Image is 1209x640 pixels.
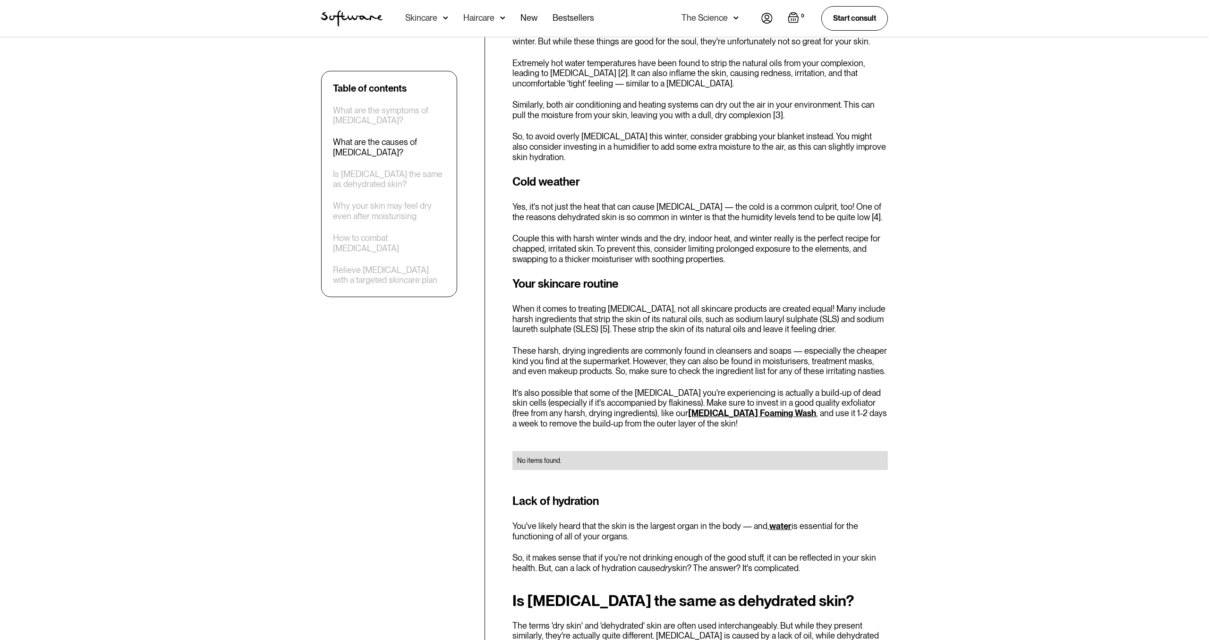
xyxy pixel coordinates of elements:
h2: Is [MEDICAL_DATA] the same as dehydrated skin? [512,592,888,609]
div: Table of contents [333,83,407,94]
a: What are the symptoms of [MEDICAL_DATA]? [333,105,445,126]
a: Why your skin may feel dry even after moisturising [333,201,445,222]
em: dry [660,563,672,573]
a: Start consult [821,6,888,30]
a: Is [MEDICAL_DATA] the same as dehydrated skin? [333,169,445,189]
div: The Science [681,13,728,23]
div: No items found. [517,456,883,465]
a: Relieve [MEDICAL_DATA] with a targeted skincare plan [333,265,445,285]
a: water [769,521,792,531]
a: Open empty cart [788,12,806,25]
p: You've likely heard that the skin is the largest organ in the body — and, is essential for the fu... [512,521,888,541]
p: These harsh, drying ingredients are commonly found in cleansers and soaps — especially the cheape... [512,346,888,376]
h3: Cold weather [512,173,888,190]
img: arrow down [500,13,505,23]
div: 0 [799,12,806,20]
a: What are the causes of [MEDICAL_DATA]? [333,137,445,158]
p: Yes, it's not just the heat that can cause [MEDICAL_DATA] — the cold is a common culprit, too! On... [512,202,888,222]
p: Similarly, both air conditioning and heating systems can dry out the air in your environment. Thi... [512,100,888,120]
a: How to combat [MEDICAL_DATA] [333,233,445,253]
p: It's also possible that some of the [MEDICAL_DATA] you're experiencing is actually a build-up of ... [512,388,888,428]
img: arrow down [733,13,739,23]
p: So, it makes sense that if you're not drinking enough of the good stuff, it can be reflected in y... [512,553,888,573]
p: Extremely hot water temperatures have been found to strip the natural oils from your complexion, ... [512,58,888,89]
h3: Lack of hydration [512,493,888,510]
p: When it comes to treating [MEDICAL_DATA], not all skincare products are created equal! Many inclu... [512,304,888,334]
p: Couple this with harsh winter winds and the dry, indoor heat, and winter really is the perfect re... [512,233,888,264]
img: arrow down [443,13,448,23]
img: Software Logo [321,10,383,26]
p: So, to avoid overly [MEDICAL_DATA] this winter, consider grabbing your blanket instead. You might... [512,131,888,162]
a: [MEDICAL_DATA] Foaming Wash [688,408,816,418]
h3: Your skincare routine [512,275,888,292]
div: Haircare [463,13,494,23]
div: Skincare [405,13,437,23]
a: home [321,10,383,26]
